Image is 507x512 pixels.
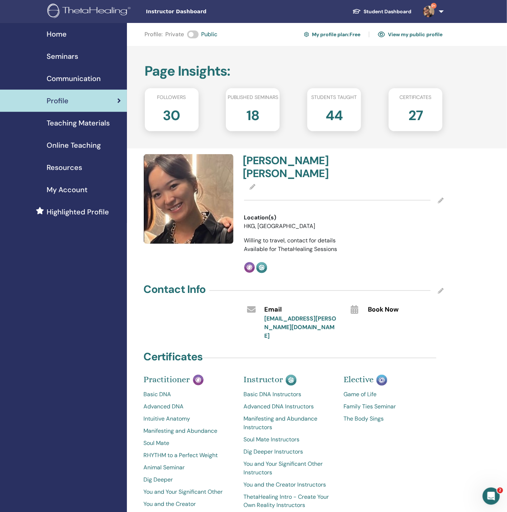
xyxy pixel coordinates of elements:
img: logo.png [47,4,133,20]
span: Profile [47,95,68,106]
a: ThetaHealing Intro - Create Your Own Reality Instructors [243,493,333,510]
a: Basic DNA [144,390,233,399]
span: My Account [47,184,87,195]
img: default.jpg [144,154,233,244]
iframe: Intercom live chat [483,488,500,505]
span: Published seminars [228,94,278,101]
h4: [PERSON_NAME] [PERSON_NAME] [243,154,340,180]
span: Certificates [399,94,431,101]
a: The Body Sings [343,414,433,423]
a: Advanced DNA [144,402,233,411]
a: You and Your Significant Other [144,488,233,496]
span: Resources [47,162,82,173]
span: Willing to travel, contact for details [244,237,336,244]
a: You and the Creator [144,500,233,508]
a: Soul Mate Instructors [243,435,333,444]
span: Profile : [145,30,163,39]
span: Location(s) [244,213,276,222]
a: You and the Creator Instructors [243,480,333,489]
a: Intuitive Anatomy [144,414,233,423]
a: [EMAIL_ADDRESS][PERSON_NAME][DOMAIN_NAME] [264,315,336,340]
a: Dig Deeper [144,475,233,484]
h4: Certificates [144,350,203,363]
a: Animal Seminar [144,463,233,472]
li: HKG, [GEOGRAPHIC_DATA] [244,222,321,231]
a: Student Dashboard [347,5,417,18]
span: 9+ [431,3,437,9]
img: default.jpg [423,6,435,17]
span: Online Teaching [47,140,101,151]
h2: Page Insights : [145,63,443,80]
h2: 27 [408,104,423,124]
a: View my public profile [378,29,442,40]
h4: Contact Info [144,283,206,296]
span: Public [202,30,218,39]
span: Highlighted Profile [47,207,109,217]
span: Teaching Materials [47,118,110,128]
a: Manifesting and Abundance [144,427,233,435]
a: Manifesting and Abundance Instructors [243,414,333,432]
span: Instructor Dashboard [146,8,253,15]
a: Advanced DNA Instructors [243,402,333,411]
a: RHYTHM to a Perfect Weight [144,451,233,460]
span: Elective [343,374,374,384]
h2: 18 [246,104,259,124]
h2: 30 [163,104,180,124]
img: cog.svg [304,31,309,38]
span: Followers [157,94,186,101]
a: Soul Mate [144,439,233,447]
img: eye.svg [378,31,385,38]
span: Private [166,30,184,39]
a: Dig Deeper Instructors [243,447,333,456]
span: Instructor [243,374,283,384]
h2: 44 [326,104,343,124]
span: Home [47,29,67,39]
span: Communication [47,73,101,84]
span: Seminars [47,51,78,62]
span: Available for ThetaHealing Sessions [244,245,337,253]
a: Game of Life [343,390,433,399]
span: Practitioner [144,374,190,384]
span: Students taught [312,94,357,101]
span: Book Now [368,305,399,314]
a: Basic DNA Instructors [243,390,333,399]
a: My profile plan:Free [304,29,360,40]
a: Family Ties Seminar [343,402,433,411]
a: You and Your Significant Other Instructors [243,460,333,477]
span: Email [264,305,282,314]
span: 2 [497,488,503,493]
img: graduation-cap-white.svg [352,8,361,14]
